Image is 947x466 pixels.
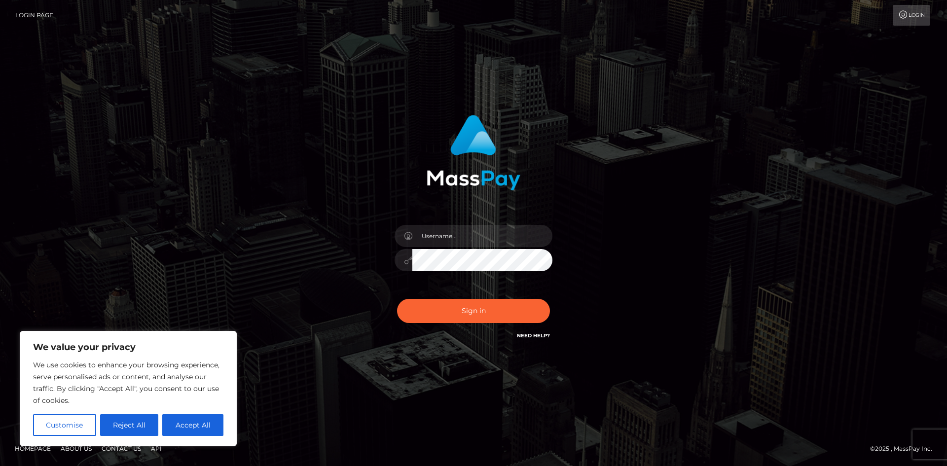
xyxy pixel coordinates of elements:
[397,299,550,323] button: Sign in
[517,332,550,339] a: Need Help?
[427,115,520,190] img: MassPay Login
[15,5,53,26] a: Login Page
[33,414,96,436] button: Customise
[20,331,237,446] div: We value your privacy
[57,441,96,456] a: About Us
[870,443,940,454] div: © 2025 , MassPay Inc.
[33,359,223,406] p: We use cookies to enhance your browsing experience, serve personalised ads or content, and analys...
[98,441,145,456] a: Contact Us
[162,414,223,436] button: Accept All
[33,341,223,353] p: We value your privacy
[11,441,55,456] a: Homepage
[147,441,166,456] a: API
[412,225,552,247] input: Username...
[893,5,930,26] a: Login
[100,414,159,436] button: Reject All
